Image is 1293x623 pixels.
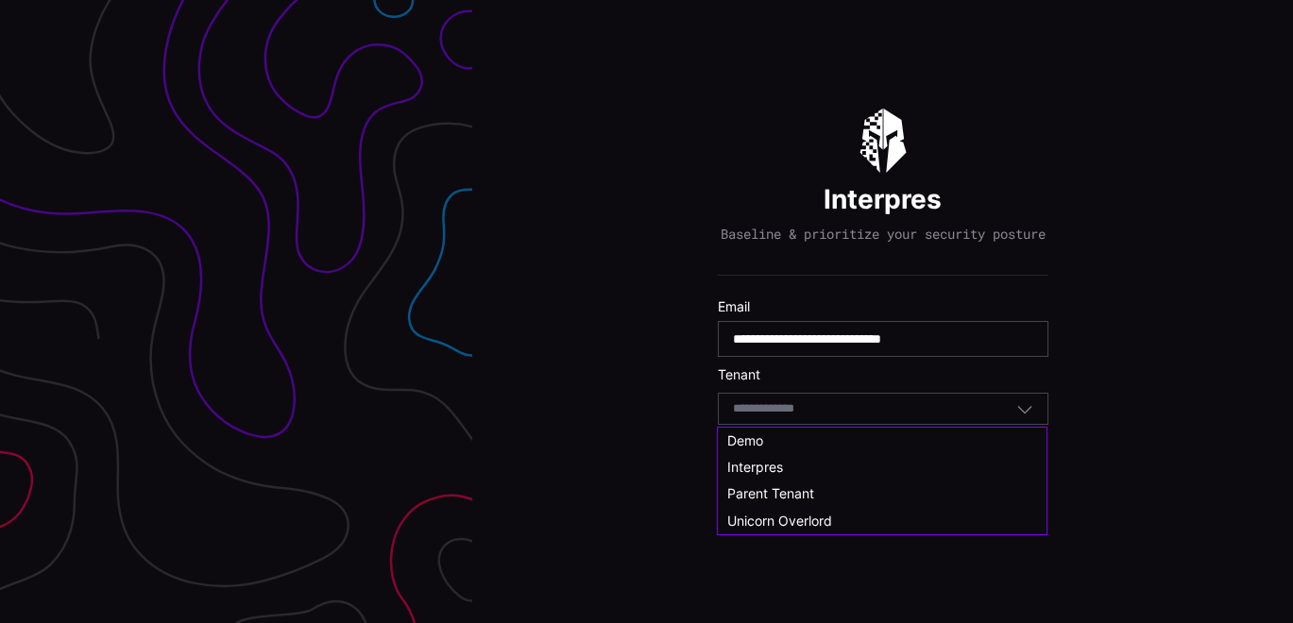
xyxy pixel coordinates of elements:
[718,366,1048,383] label: Tenant
[824,182,942,216] h1: Interpres
[727,513,832,529] span: Unicorn Overlord
[718,298,1048,315] label: Email
[1016,400,1033,417] button: Toggle options menu
[727,432,763,448] span: Demo
[727,459,783,475] span: Interpres
[721,226,1046,243] p: Baseline & prioritize your security posture
[727,485,814,501] span: Parent Tenant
